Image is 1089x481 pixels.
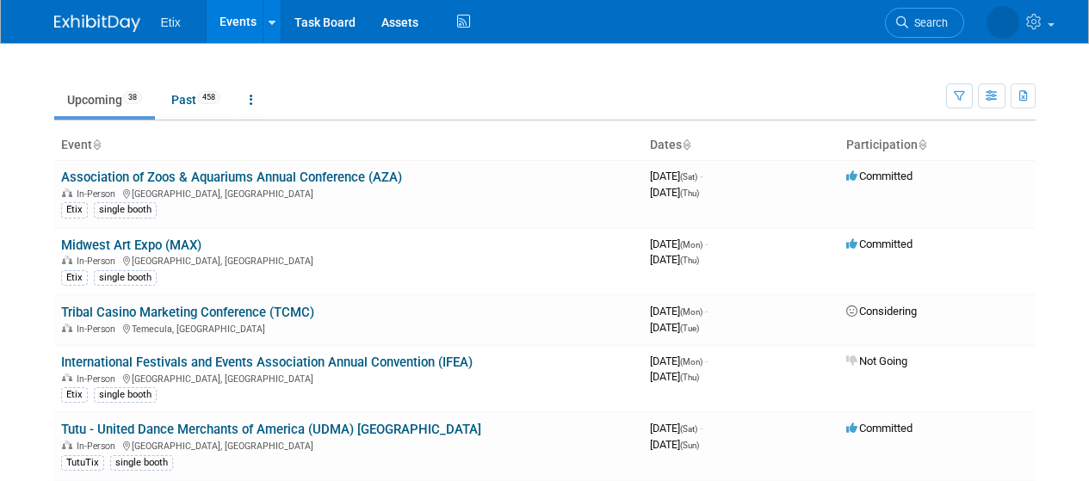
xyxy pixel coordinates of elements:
span: - [705,305,708,318]
span: [DATE] [650,170,702,182]
span: [DATE] [650,422,702,435]
span: (Mon) [680,357,702,367]
span: (Sat) [680,424,697,434]
div: TutuTix [61,455,104,471]
img: In-Person Event [62,373,72,382]
span: (Thu) [680,373,699,382]
span: (Thu) [680,256,699,265]
span: [DATE] [650,305,708,318]
div: single booth [94,202,157,218]
span: In-Person [77,256,121,267]
span: [DATE] [650,186,699,199]
span: In-Person [77,188,121,200]
th: Event [54,131,643,160]
div: Etix [61,270,88,286]
div: Etix [61,387,88,403]
span: (Sun) [680,441,699,450]
div: single booth [110,455,173,471]
a: Sort by Participation Type [918,138,926,151]
a: Past458 [158,83,233,116]
div: [GEOGRAPHIC_DATA], [GEOGRAPHIC_DATA] [61,186,636,200]
span: (Mon) [680,307,702,317]
a: Midwest Art Expo (MAX) [61,237,201,253]
img: In-Person Event [62,324,72,332]
img: ExhibitDay [54,15,140,32]
a: Tribal Casino Marketing Conference (TCMC) [61,305,314,320]
a: Association of Zoos & Aquariums Annual Conference (AZA) [61,170,402,185]
span: (Sat) [680,172,697,182]
span: [DATE] [650,237,708,250]
img: In-Person Event [62,188,72,197]
span: [DATE] [650,370,699,383]
span: Not Going [846,355,907,367]
div: [GEOGRAPHIC_DATA], [GEOGRAPHIC_DATA] [61,371,636,385]
img: In-Person Event [62,441,72,449]
img: In-Person Event [62,256,72,264]
span: (Mon) [680,240,702,250]
span: - [705,237,708,250]
span: 458 [197,91,220,104]
span: Committed [846,422,913,435]
span: (Thu) [680,188,699,198]
span: - [700,422,702,435]
a: Search [885,8,964,38]
span: In-Person [77,441,121,452]
span: - [705,355,708,367]
span: [DATE] [650,438,699,451]
a: Sort by Start Date [682,138,690,151]
div: single booth [94,387,157,403]
a: Tutu - United Dance Merchants of America (UDMA) [GEOGRAPHIC_DATA] [61,422,481,437]
span: [DATE] [650,355,708,367]
div: single booth [94,270,157,286]
span: Considering [846,305,917,318]
a: Sort by Event Name [92,138,101,151]
div: [GEOGRAPHIC_DATA], [GEOGRAPHIC_DATA] [61,253,636,267]
img: Jeff Woronka [987,6,1019,39]
div: Etix [61,202,88,218]
span: [DATE] [650,253,699,266]
span: Committed [846,237,913,250]
span: [DATE] [650,321,699,334]
span: In-Person [77,373,121,385]
span: (Tue) [680,324,699,333]
span: - [700,170,702,182]
div: Temecula, [GEOGRAPHIC_DATA] [61,321,636,335]
a: Upcoming38 [54,83,155,116]
span: In-Person [77,324,121,335]
th: Participation [839,131,1036,160]
th: Dates [643,131,839,160]
span: Etix [161,15,181,29]
span: 38 [123,91,142,104]
a: International Festivals and Events Association Annual Convention (IFEA) [61,355,473,370]
span: Search [908,16,948,29]
span: Committed [846,170,913,182]
div: [GEOGRAPHIC_DATA], [GEOGRAPHIC_DATA] [61,438,636,452]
